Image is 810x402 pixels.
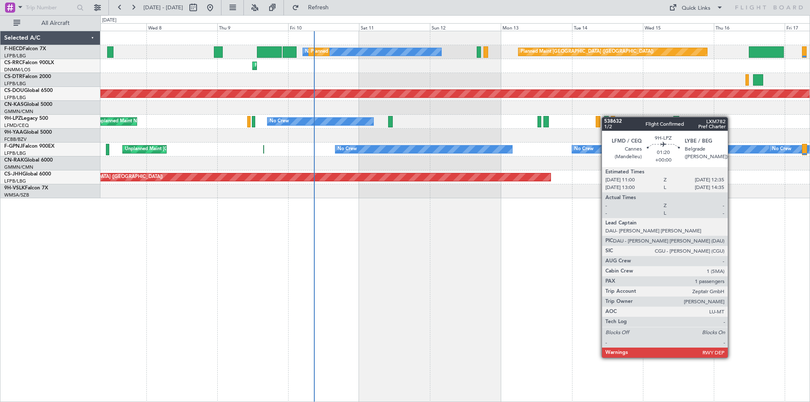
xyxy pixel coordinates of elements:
a: CS-JHHGlobal 6000 [4,172,51,177]
div: Fri 10 [288,23,359,31]
span: 9H-LPZ [4,116,21,121]
span: F-HECD [4,46,23,51]
div: No Crew [574,143,594,156]
div: No Crew [337,143,357,156]
div: Thu 9 [217,23,288,31]
span: CN-KAS [4,102,24,107]
span: 9H-YAA [4,130,23,135]
a: F-GPNJFalcon 900EX [4,144,54,149]
button: Quick Links [665,1,727,14]
span: 9H-VSLK [4,186,25,191]
div: Sat 11 [359,23,430,31]
div: Planned Maint [GEOGRAPHIC_DATA] ([GEOGRAPHIC_DATA]) [521,46,653,58]
span: All Aircraft [22,20,89,26]
div: Tue 7 [76,23,146,31]
span: CS-DTR [4,74,22,79]
div: Mon 13 [501,23,572,31]
div: Tue 14 [572,23,643,31]
div: Planned Maint [GEOGRAPHIC_DATA] ([GEOGRAPHIC_DATA]) [311,46,444,58]
a: LFPB/LBG [4,178,26,184]
span: CS-DOU [4,88,24,93]
a: LFPB/LBG [4,81,26,87]
div: Wed 15 [643,23,714,31]
a: LFPB/LBG [4,53,26,59]
div: Planned Maint Lagos ([PERSON_NAME]) [255,59,342,72]
a: LFPB/LBG [4,150,26,156]
div: Quick Links [682,4,710,13]
div: Thu 16 [714,23,785,31]
a: CN-KASGlobal 5000 [4,102,52,107]
a: LFMD/CEQ [4,122,29,129]
a: F-HECDFalcon 7X [4,46,46,51]
div: [DATE] [102,17,116,24]
span: [DATE] - [DATE] [143,4,183,11]
a: CS-DOUGlobal 6500 [4,88,53,93]
a: LFPB/LBG [4,94,26,101]
span: Refresh [301,5,336,11]
span: CN-RAK [4,158,24,163]
a: DNMM/LOS [4,67,30,73]
a: 9H-VSLKFalcon 7X [4,186,48,191]
input: Trip Number [26,1,74,14]
a: WMSA/SZB [4,192,29,198]
button: Refresh [288,1,339,14]
div: Unplanned Maint [GEOGRAPHIC_DATA] ([GEOGRAPHIC_DATA]) [125,143,264,156]
a: 9H-LPZLegacy 500 [4,116,48,121]
div: No Crew [772,143,791,156]
div: Wed 8 [146,23,217,31]
div: Sun 12 [430,23,501,31]
a: 9H-YAAGlobal 5000 [4,130,52,135]
span: F-GPNJ [4,144,22,149]
a: CS-DTRFalcon 2000 [4,74,51,79]
span: CS-RRC [4,60,22,65]
span: CS-JHH [4,172,22,177]
div: No Crew [305,46,324,58]
a: FCBB/BZV [4,136,27,143]
a: CN-RAKGlobal 6000 [4,158,53,163]
a: CS-RRCFalcon 900LX [4,60,54,65]
a: GMMN/CMN [4,108,33,115]
a: GMMN/CMN [4,164,33,170]
button: All Aircraft [9,16,92,30]
div: No Crew [270,115,289,128]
